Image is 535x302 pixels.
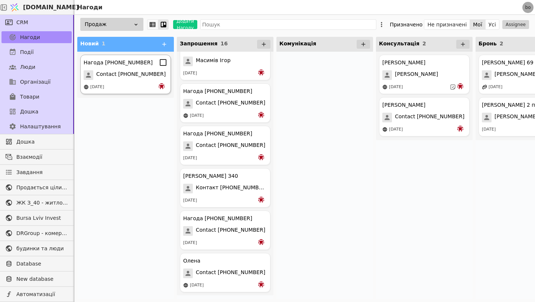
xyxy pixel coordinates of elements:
[422,41,426,46] span: 2
[258,239,264,245] img: bo
[1,242,72,254] a: будинки та люди
[482,126,496,133] div: [DATE]
[16,260,68,268] span: Database
[23,3,79,12] span: [DOMAIN_NAME]
[80,55,171,94] div: Нагода [PHONE_NUMBER]Contact [PHONE_NUMBER][DATE]bo
[424,19,470,30] button: Не призначені
[258,112,264,118] img: bo
[1,151,72,163] a: Взаємодії
[183,87,252,95] div: Нагода [PHONE_NUMBER]
[80,41,99,46] span: Новий
[16,19,28,26] span: CRM
[180,253,270,292] div: ОленаContact [PHONE_NUMBER][DATE]bo
[1,166,72,178] a: Завдання
[502,20,529,29] button: Assignee
[1,61,72,73] a: Люди
[1,91,72,103] a: Товари
[258,154,264,160] img: bo
[16,275,68,283] span: New database
[16,229,68,237] span: DRGroup - комерційна нерухоомість
[20,48,34,56] span: Події
[522,2,534,13] a: bo
[16,199,68,207] span: ЖК З_40 - житлова та комерційна нерухомість класу Преміум
[390,19,422,30] div: Призначено
[1,46,72,58] a: Події
[258,197,264,203] img: bo
[382,127,388,132] img: online-store.svg
[389,126,403,133] div: [DATE]
[183,197,197,204] div: [DATE]
[173,20,197,29] button: Додати Нагоду
[20,123,61,131] span: Налаштування
[196,226,265,236] span: Contact [PHONE_NUMBER]
[180,41,217,46] span: Запрошення
[9,0,20,15] img: Logo
[183,113,188,118] img: online-store.svg
[16,290,68,298] span: Автоматизації
[90,84,104,90] div: [DATE]
[102,41,106,46] span: 1
[80,18,143,31] div: Продаж
[169,20,197,29] a: Додати Нагоду
[1,197,72,209] a: ЖК З_40 - житлова та комерційна нерухомість класу Преміум
[1,273,72,285] a: New database
[489,84,502,90] div: [DATE]
[190,282,204,289] div: [DATE]
[183,283,188,288] img: online-store.svg
[16,138,68,146] span: Дошка
[1,106,72,118] a: Дошка
[479,41,497,46] span: Бронь
[84,84,89,90] img: online-store.svg
[1,76,72,88] a: Організації
[395,70,438,80] span: [PERSON_NAME]
[16,153,68,161] span: Взаємодії
[20,93,39,101] span: Товари
[200,19,376,30] input: Пошук
[379,97,470,136] div: [PERSON_NAME]Contact [PHONE_NUMBER][DATE]bo
[486,19,499,30] button: Усі
[16,168,43,176] span: Завдання
[457,126,463,132] img: bo
[74,3,103,12] h2: Нагоди
[258,282,264,287] img: bo
[258,70,264,75] img: bo
[1,136,72,148] a: Дошка
[395,113,464,122] span: Contact [PHONE_NUMBER]
[1,16,72,28] a: CRM
[180,41,270,80] div: [PERSON_NAME] З40Масимів Ігор[DATE]bo
[183,155,197,161] div: [DATE]
[16,184,68,192] span: Продається цілий будинок [PERSON_NAME] нерухомість
[457,83,463,89] img: bo
[1,31,72,43] a: Нагоди
[183,240,197,246] div: [DATE]
[20,33,40,41] span: Нагоди
[20,108,38,116] span: Дошка
[20,78,51,86] span: Організації
[180,211,270,250] div: Нагода [PHONE_NUMBER]Contact [PHONE_NUMBER][DATE]bo
[379,55,470,94] div: [PERSON_NAME][PERSON_NAME][DATE]bo
[1,121,72,132] a: Налаштування
[20,63,35,71] span: Люди
[96,70,166,80] span: Contact [PHONE_NUMBER]
[1,212,72,224] a: Bursa Lviv Invest
[180,126,270,165] div: Нагода [PHONE_NUMBER]Contact [PHONE_NUMBER][DATE]bo
[382,84,388,90] img: online-store.svg
[196,184,267,193] span: Контакт [PHONE_NUMBER]
[220,41,227,46] span: 16
[379,41,419,46] span: Консультація
[1,258,72,270] a: Database
[196,141,265,151] span: Contact [PHONE_NUMBER]
[1,181,72,193] a: Продається цілий будинок [PERSON_NAME] нерухомість
[389,84,403,90] div: [DATE]
[7,0,74,15] a: [DOMAIN_NAME]
[1,288,72,300] a: Автоматизації
[470,19,486,30] button: Мої
[16,214,68,222] span: Bursa Lviv Invest
[180,168,270,208] div: [PERSON_NAME] З40Контакт [PHONE_NUMBER][DATE]bo
[190,113,204,119] div: [DATE]
[159,83,165,89] img: bo
[279,41,316,46] span: Комунікація
[196,269,265,278] span: Contact [PHONE_NUMBER]
[183,257,200,265] div: Олена
[382,101,425,109] div: [PERSON_NAME]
